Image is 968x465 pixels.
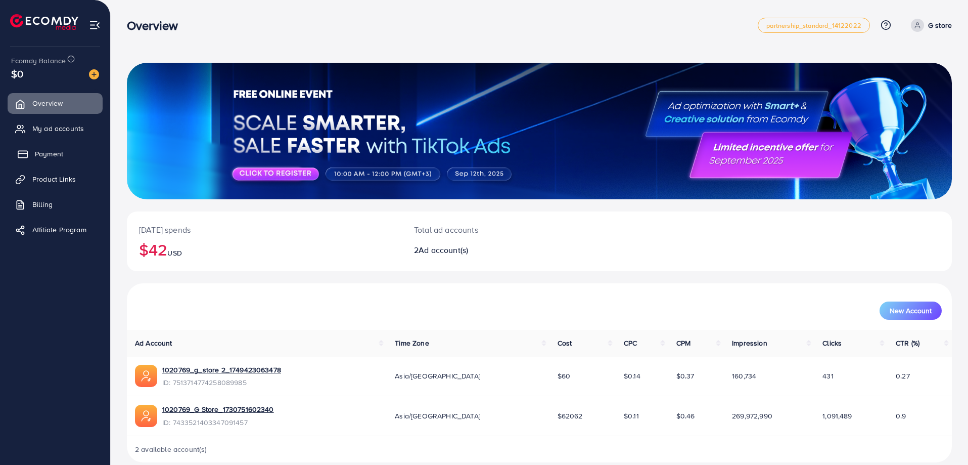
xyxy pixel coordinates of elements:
[8,144,103,164] a: Payment
[8,220,103,240] a: Affiliate Program
[162,417,274,428] span: ID: 7433521403347091457
[676,371,695,381] span: $0.37
[135,444,207,454] span: 2 available account(s)
[732,338,767,348] span: Impression
[32,199,53,209] span: Billing
[395,371,480,381] span: Asia/[GEOGRAPHIC_DATA]
[135,405,157,427] img: ic-ads-acc.e4c84228.svg
[414,224,596,236] p: Total ad accounts
[162,404,274,414] a: 1020769_G Store_1730751602340
[890,307,932,314] span: New Account
[8,194,103,215] a: Billing
[167,248,181,258] span: USD
[8,118,103,139] a: My ad accounts
[10,14,78,30] img: logo
[896,411,906,421] span: 0.9
[414,245,596,255] h2: 2
[624,338,637,348] span: CPC
[822,371,833,381] span: 431
[89,69,99,79] img: image
[139,224,390,236] p: [DATE] spends
[766,22,861,29] span: partnership_standard_14122022
[558,371,570,381] span: $60
[35,149,63,159] span: Payment
[676,411,695,421] span: $0.46
[928,19,952,31] p: G store
[32,174,76,184] span: Product Links
[419,244,468,256] span: Ad account(s)
[89,19,101,31] img: menu
[624,371,640,381] span: $0.14
[135,365,157,387] img: ic-ads-acc.e4c84228.svg
[896,338,919,348] span: CTR (%)
[8,169,103,189] a: Product Links
[11,56,66,66] span: Ecomdy Balance
[395,338,429,348] span: Time Zone
[558,338,572,348] span: Cost
[139,240,390,259] h2: $42
[135,338,172,348] span: Ad Account
[11,66,23,81] span: $0
[925,419,960,457] iframe: Chat
[162,377,281,388] span: ID: 7513714774258089985
[758,18,870,33] a: partnership_standard_14122022
[8,93,103,113] a: Overview
[32,98,63,108] span: Overview
[880,302,942,320] button: New Account
[676,338,690,348] span: CPM
[32,225,86,235] span: Affiliate Program
[907,19,952,32] a: G store
[732,371,756,381] span: 160,734
[395,411,480,421] span: Asia/[GEOGRAPHIC_DATA]
[896,371,910,381] span: 0.27
[822,338,842,348] span: Clicks
[732,411,772,421] span: 269,972,990
[822,411,852,421] span: 1,091,489
[32,123,84,134] span: My ad accounts
[624,411,639,421] span: $0.11
[127,18,186,33] h3: Overview
[162,365,281,375] a: 1020769_g_store 2_1749423063478
[558,411,583,421] span: $62062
